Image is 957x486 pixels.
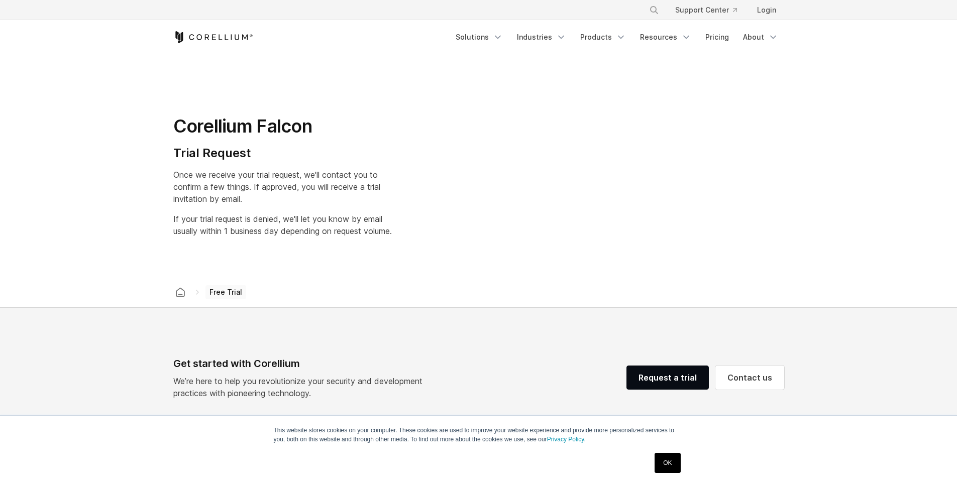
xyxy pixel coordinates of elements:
p: This website stores cookies on your computer. These cookies are used to improve your website expe... [274,426,684,444]
h1: Corellium Falcon [173,115,392,138]
div: Navigation Menu [450,28,784,46]
a: Login [749,1,784,19]
span: Free Trial [205,285,246,299]
a: Privacy Policy. [547,436,586,443]
span: If your trial request is denied, we'll let you know by email usually within 1 business day depend... [173,214,392,236]
a: Industries [511,28,572,46]
a: Solutions [450,28,509,46]
div: Get started with Corellium [173,356,431,371]
p: We’re here to help you revolutionize your security and development practices with pioneering tech... [173,375,431,399]
div: Navigation Menu [637,1,784,19]
h4: Trial Request [173,146,392,161]
a: Contact us [715,366,784,390]
a: Corellium Home [173,31,253,43]
a: Products [574,28,632,46]
a: Corellium home [171,285,189,299]
a: Support Center [667,1,745,19]
a: Resources [634,28,697,46]
a: About [737,28,784,46]
a: Request a trial [626,366,709,390]
button: Search [645,1,663,19]
a: OK [655,453,680,473]
a: Pricing [699,28,735,46]
span: Once we receive your trial request, we'll contact you to confirm a few things. If approved, you w... [173,170,380,204]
